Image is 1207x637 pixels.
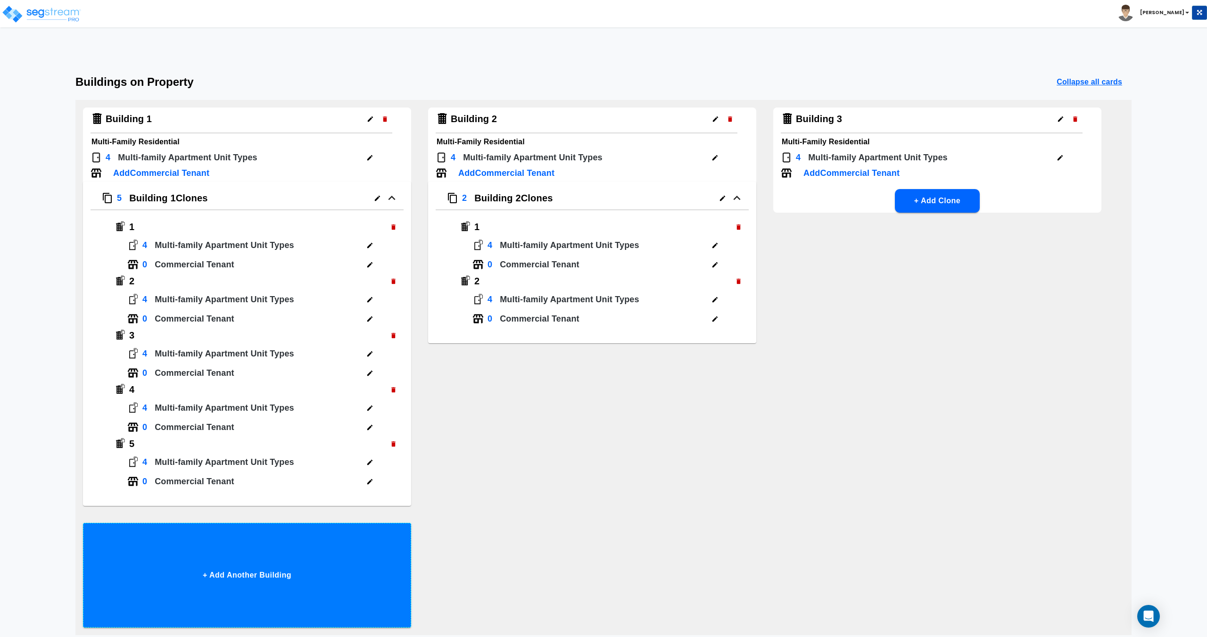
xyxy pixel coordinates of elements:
h4: 4 [142,348,147,359]
img: Building Icon [114,275,125,287]
img: Tenant Icon [91,167,102,179]
img: Door Icon [436,152,447,163]
b: [PERSON_NAME] [1140,9,1184,16]
p: Commercial Tenant [155,367,363,380]
p: Commercial Tenant [155,313,363,325]
h4: 0 [142,368,147,378]
h4: 4 [488,240,492,250]
p: Multi-family Apartment Unit Type s [155,239,363,252]
h6: Multi-Family Residential [91,135,403,149]
h4: 4 [488,294,492,305]
img: Clone Icon [447,192,458,204]
p: Commercial Tenant [155,475,363,488]
img: Door Icon [127,402,139,414]
img: Tenant Icon [127,422,139,433]
img: Building Icon [114,384,125,395]
img: Tenant Icon [127,367,139,379]
img: Building Icon [459,221,471,232]
p: Building 1 Clones [129,191,207,205]
div: Clone Icon5Building 1Clones [428,220,756,343]
img: Door Icon [127,294,139,305]
img: Tenant Icon [127,313,139,324]
img: Tenant Icon [472,313,484,324]
h3: Buildings on Property [75,75,194,89]
h4: 0 [142,314,147,324]
img: Door Icon [127,348,139,359]
h4: 2 [129,275,386,287]
img: avatar.png [1117,5,1134,21]
p: 4 [106,151,110,164]
img: Door Icon [91,152,102,163]
h4: 1 [129,221,386,233]
p: Commercial Tenant [155,258,363,271]
p: Multi-family Apartment Unit Type s [155,456,363,469]
p: 4 [796,151,801,164]
img: Door Icon [472,294,484,305]
h4: 0 [142,259,147,270]
img: logo_pro_r.png [1,5,82,24]
p: Add Commercial Tenant [113,167,209,180]
button: + Add Another Building [83,523,411,628]
h4: Building 1 [106,113,152,125]
h4: 4 [142,457,147,467]
button: Clone Icon2Building 2Clones [428,182,756,220]
p: Commercial Tenant [155,421,363,434]
img: Building Icon [459,275,471,287]
img: Building Icon [114,438,125,449]
img: Building Icon [781,112,794,125]
h4: 0 [488,314,492,324]
img: Tenant Icon [436,167,447,179]
p: Multi-family Apartment Unit Type s [118,151,257,164]
img: Door Icon [127,456,139,468]
p: Commercial Tenant [500,313,708,325]
h4: Building 3 [796,113,842,125]
button: Clone Icon5Building 1Clones [83,182,411,220]
h6: Multi-Family Residential [437,135,748,149]
h4: 0 [142,422,147,432]
img: Door Icon [781,152,792,163]
p: Add Commercial Tenant [803,167,900,180]
img: Tenant Icon [127,476,139,487]
p: Add Commercial Tenant [458,167,554,180]
p: Collapse all cards [1057,76,1122,88]
h4: 4 [142,403,147,413]
h4: Building 2 [451,113,497,125]
img: Door Icon [472,240,484,251]
h4: 1 [474,221,731,233]
h4: 4 [142,240,147,250]
p: 2 [462,192,467,205]
img: Door Icon [127,240,139,251]
h4: 4 [142,294,147,305]
img: Tenant Icon [472,259,484,270]
img: Tenant Icon [781,167,792,179]
h4: 2 [474,275,731,287]
p: Multi-family Apartment Unit Type s [463,151,603,164]
p: 5 [117,192,122,205]
img: Building Icon [114,330,125,341]
h4: 0 [488,259,492,270]
h4: 4 [129,384,386,396]
img: Building Icon [436,112,449,125]
p: Building 2 Clones [474,191,553,205]
p: Multi-family Apartment Unit Type s [808,151,948,164]
p: Multi-family Apartment Unit Type s [500,293,708,306]
div: Open Intercom Messenger [1137,605,1160,628]
h4: 0 [142,476,147,487]
img: Tenant Icon [127,259,139,270]
p: Commercial Tenant [500,258,708,271]
p: Multi-family Apartment Unit Type s [155,293,363,306]
img: Building Icon [114,221,125,232]
div: Clone Icon5Building 1Clones [83,220,411,506]
p: Multi-family Apartment Unit Type s [155,402,363,414]
h4: 3 [129,330,386,341]
button: + Add Clone [895,189,980,213]
p: 4 [451,151,455,164]
h4: 5 [129,438,386,450]
p: Multi-family Apartment Unit Type s [500,239,708,252]
p: Multi-family Apartment Unit Type s [155,347,363,360]
h6: Multi-Family Residential [782,135,1093,149]
img: Building Icon [91,112,104,125]
img: Clone Icon [102,192,113,204]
